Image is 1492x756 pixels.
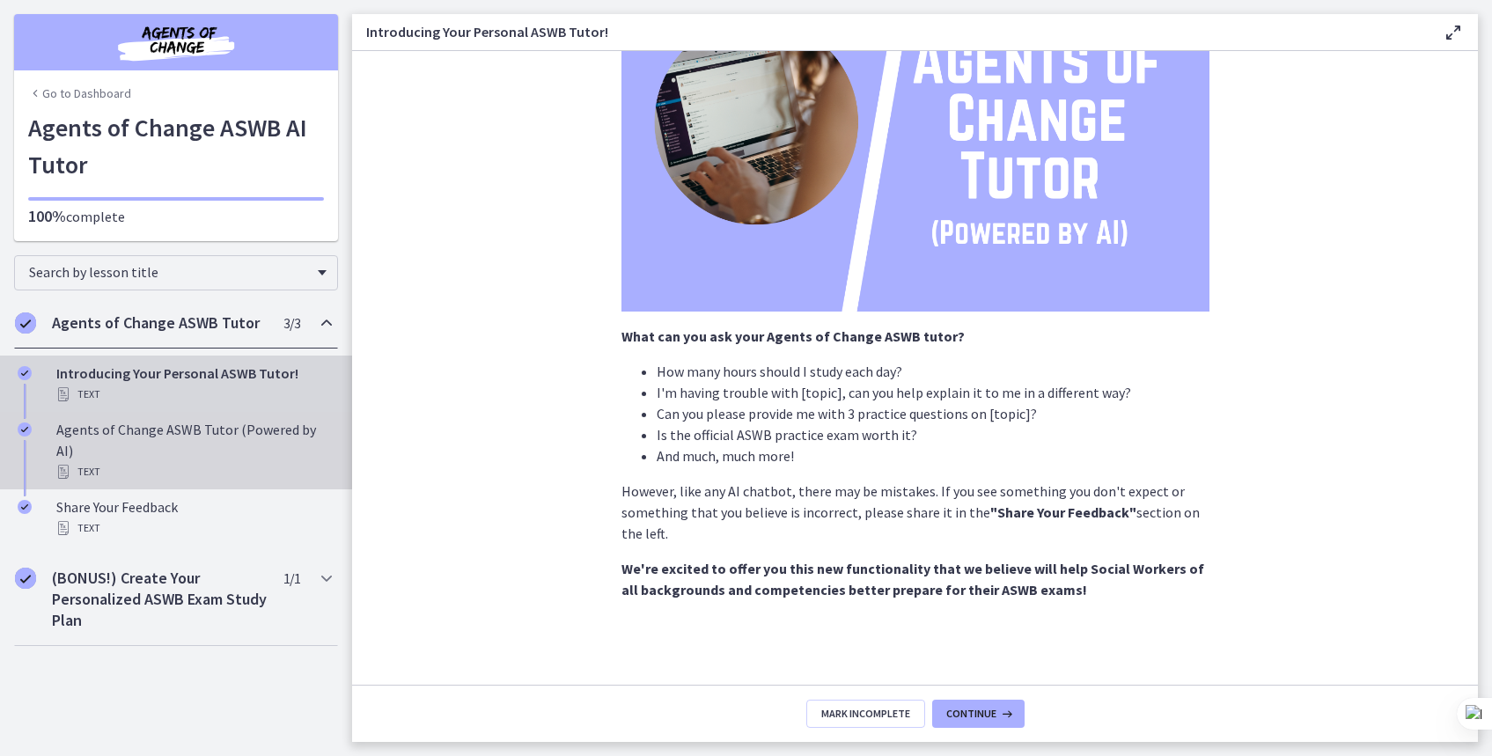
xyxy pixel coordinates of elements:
h2: Agents of Change ASWB Tutor [52,312,267,334]
button: Mark Incomplete [806,700,925,728]
li: And much, much more! [657,445,1209,466]
span: 3 / 3 [283,312,300,334]
strong: We're excited to offer you this new functionality that we believe will help Social Workers of all... [621,560,1204,598]
div: Share Your Feedback [56,496,331,539]
div: Text [56,517,331,539]
img: Agents of Change [70,21,282,63]
li: Can you please provide me with 3 practice questions on [topic]? [657,403,1209,424]
h2: (BONUS!) Create Your Personalized ASWB Exam Study Plan [52,568,267,631]
p: complete [28,206,324,227]
span: Mark Incomplete [821,707,910,721]
strong: "Share Your Feedback" [990,503,1136,521]
i: Completed [18,422,32,437]
span: 1 / 1 [283,568,300,589]
div: Introducing Your Personal ASWB Tutor! [56,363,331,405]
span: 100% [28,206,66,226]
div: Search by lesson title [14,255,338,290]
div: Text [56,384,331,405]
li: How many hours should I study each day? [657,361,1209,382]
li: Is the official ASWB practice exam worth it? [657,424,1209,445]
h1: Agents of Change ASWB AI Tutor [28,109,324,183]
strong: What can you ask your Agents of Change ASWB tutor? [621,327,965,345]
div: Agents of Change ASWB Tutor (Powered by AI) [56,419,331,482]
i: Completed [15,568,36,589]
p: However, like any AI chatbot, there may be mistakes. If you see something you don't expect or som... [621,481,1209,544]
h3: Introducing Your Personal ASWB Tutor! [366,21,1415,42]
i: Completed [18,366,32,380]
span: Search by lesson title [29,263,309,281]
a: Go to Dashboard [28,84,131,102]
div: Text [56,461,331,482]
i: Completed [15,312,36,334]
button: Continue [932,700,1025,728]
span: Continue [946,707,996,721]
li: I'm having trouble with [topic], can you help explain it to me in a different way? [657,382,1209,403]
i: Completed [18,500,32,514]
